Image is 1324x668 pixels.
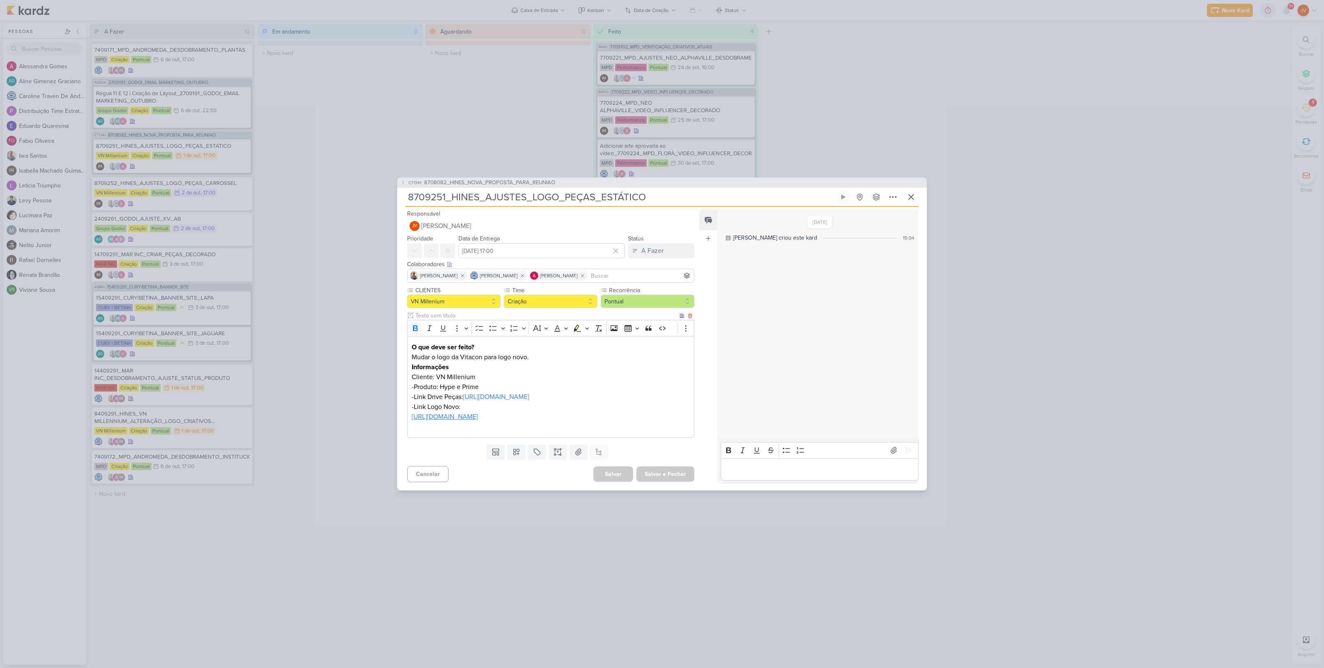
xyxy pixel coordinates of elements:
div: 15:04 [903,234,914,242]
label: Recorrência [608,286,694,295]
label: Data de Entrega [458,235,500,242]
div: Editor toolbar [721,442,919,458]
span: [PERSON_NAME] [421,221,471,231]
p: -Produto: Hype e Prime [412,382,690,392]
p: Mudar o logo da Vitacon para logo novo. [412,352,690,362]
button: Criação [504,295,597,308]
button: CT1341 8708082_HINES_NOVA_PROPOSTA_PARA_REUNIAO [401,179,555,187]
button: VN Millenium [407,295,501,308]
a: [URL][DOMAIN_NAME] [412,413,478,421]
label: Time [511,286,597,295]
p: -Link Logo Novo: [412,402,690,412]
button: JV [PERSON_NAME] [407,219,694,233]
p: JV [412,224,417,228]
div: Editor editing area: main [721,458,919,481]
label: Status [628,235,644,242]
strong: Informações [412,363,449,371]
span: [PERSON_NAME] [540,272,578,279]
input: Kard Sem Título [405,190,834,204]
img: Caroline Traven De Andrade [470,272,478,280]
span: 8708082_HINES_NOVA_PROPOSTA_PARA_REUNIAO [424,179,555,187]
div: [PERSON_NAME] criou este kard [733,233,817,242]
strong: O que deve ser feito? [412,343,474,351]
div: Ligar relógio [840,194,847,200]
p: Cliente: VN Millenium [412,372,690,382]
span: [PERSON_NAME] [420,272,458,279]
input: Buscar [589,271,692,281]
input: Texto sem título [414,311,678,320]
img: Alessandra Gomes [530,272,538,280]
p: -Link Drive Peças: [412,392,690,402]
input: Select a date [458,243,625,258]
label: Prioridade [407,235,433,242]
div: A Fazer [641,246,664,256]
span: CT1341 [407,180,422,186]
img: Iara Santos [410,272,418,280]
div: Joney Viana [410,221,420,231]
a: [URL][DOMAIN_NAME] [463,393,529,401]
label: Responsável [407,210,440,217]
span: [PERSON_NAME] [480,272,518,279]
div: Editor toolbar [407,320,694,336]
label: CLIENTES [415,286,501,295]
div: Editor editing area: main [407,336,694,438]
div: Colaboradores [407,260,694,269]
button: Pontual [601,295,694,308]
button: Cancelar [407,466,449,482]
button: A Fazer [628,243,694,258]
